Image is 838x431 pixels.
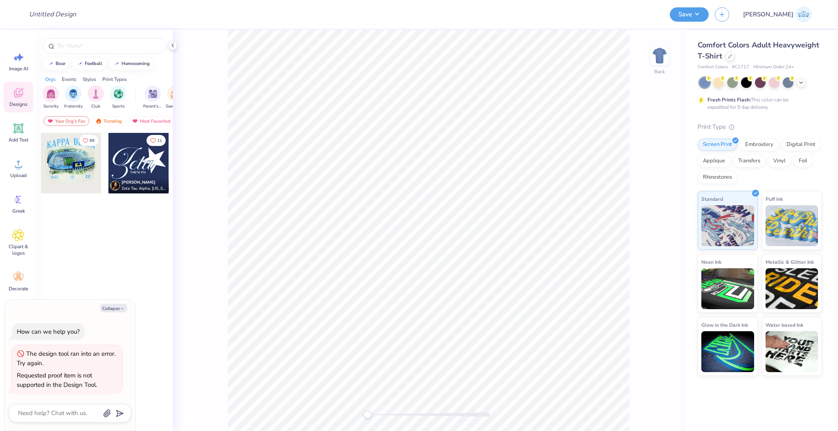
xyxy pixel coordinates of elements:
[698,122,822,132] div: Print Type
[739,6,815,22] a: [PERSON_NAME]
[43,103,59,110] span: Sorority
[768,155,791,167] div: Vinyl
[43,85,59,110] button: filter button
[732,64,749,71] span: # C1717
[85,61,102,66] div: football
[132,118,138,124] img: most_fav.gif
[701,321,748,329] span: Glow in the Dark Ink
[43,116,89,126] div: Your Org's Fav
[166,85,185,110] button: filter button
[766,195,783,203] span: Puff Ink
[795,6,812,22] img: Josephine Amber Orros
[651,47,668,64] img: Back
[171,89,180,99] img: Game Day Image
[56,61,65,66] div: bear
[9,137,28,143] span: Add Text
[69,89,78,99] img: Fraternity Image
[83,76,96,83] div: Styles
[766,321,803,329] span: Water based Ink
[122,61,150,66] div: homecoming
[157,139,162,143] span: 11
[43,58,69,70] button: bear
[143,85,162,110] div: filter for Parent's Weekend
[46,89,56,99] img: Sorority Image
[88,85,104,110] button: filter button
[47,61,54,66] img: trend_line.gif
[766,331,818,372] img: Water based Ink
[79,135,98,146] button: Like
[10,172,27,179] span: Upload
[64,103,83,110] span: Fraternity
[17,371,97,389] div: Requested proof item is not supported in the Design Tool.
[9,285,28,292] span: Decorate
[793,155,813,167] div: Foil
[112,103,125,110] span: Sports
[766,205,818,246] img: Puff Ink
[100,304,127,312] button: Collapse
[766,268,818,309] img: Metallic & Glitter Ink
[166,103,185,110] span: Game Day
[23,6,83,22] input: Untitled Design
[701,205,754,246] img: Standard
[47,118,54,124] img: most_fav.gif
[670,7,709,22] button: Save
[698,40,819,61] span: Comfort Colors Adult Heavyweight T-Shirt
[64,85,83,110] button: filter button
[5,243,32,256] span: Clipart & logos
[95,118,102,124] img: trending.gif
[90,139,95,143] span: 89
[113,61,120,66] img: trend_line.gif
[72,58,106,70] button: football
[88,85,104,110] div: filter for Club
[114,89,123,99] img: Sports Image
[743,10,793,19] span: [PERSON_NAME]
[740,139,779,151] div: Embroidery
[148,89,158,99] img: Parent's Weekend Image
[62,76,77,83] div: Events
[707,96,808,111] div: This color can be expedited for 5 day delivery.
[166,85,185,110] div: filter for Game Day
[43,85,59,110] div: filter for Sorority
[110,85,126,110] button: filter button
[45,76,56,83] div: Orgs
[701,258,721,266] span: Neon Ink
[143,103,162,110] span: Parent's Weekend
[102,76,127,83] div: Print Types
[56,42,161,50] input: Try "Alpha"
[753,64,794,71] span: Minimum Order: 24 +
[9,65,28,72] span: Image AI
[707,97,751,103] strong: Fresh Prints Flash:
[701,195,723,203] span: Standard
[698,171,737,184] div: Rhinestones
[109,58,153,70] button: homecoming
[17,350,115,367] div: The design tool ran into an error. Try again.
[698,139,737,151] div: Screen Print
[733,155,766,167] div: Transfers
[781,139,821,151] div: Digital Print
[77,61,83,66] img: trend_line.gif
[17,328,80,336] div: How can we help you?
[701,331,754,372] img: Glow in the Dark Ink
[91,89,100,99] img: Club Image
[143,85,162,110] button: filter button
[122,186,166,192] span: Zeta Tau Alpha, [US_STATE][GEOGRAPHIC_DATA]
[698,64,728,71] span: Comfort Colors
[146,135,166,146] button: Like
[9,101,27,108] span: Designs
[698,155,730,167] div: Applique
[128,116,174,126] div: Most Favorited
[766,258,814,266] span: Metallic & Glitter Ink
[110,85,126,110] div: filter for Sports
[654,68,665,75] div: Back
[91,103,100,110] span: Club
[122,180,155,185] span: [PERSON_NAME]
[92,116,126,126] div: Trending
[64,85,83,110] div: filter for Fraternity
[701,268,754,309] img: Neon Ink
[12,208,25,214] span: Greek
[363,411,372,419] div: Accessibility label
